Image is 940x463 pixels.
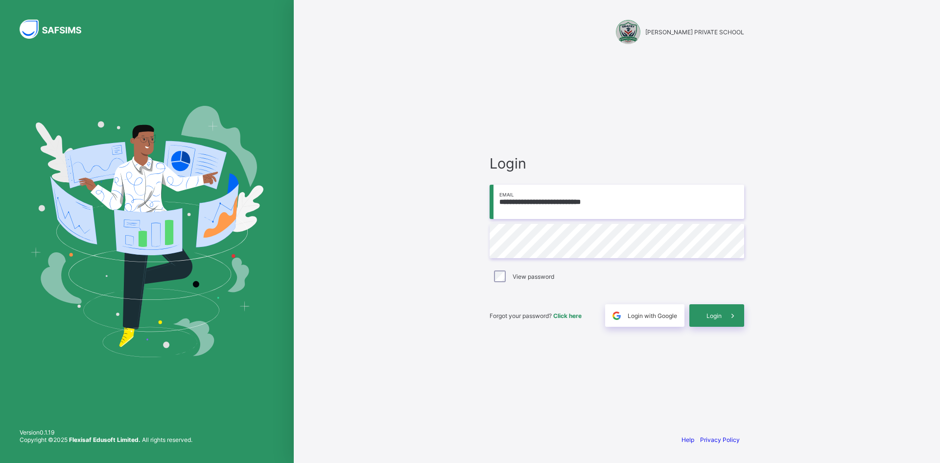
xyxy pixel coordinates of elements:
a: Privacy Policy [700,436,740,443]
span: Login [490,155,744,172]
img: Hero Image [30,106,263,357]
a: Click here [553,312,582,319]
span: Version 0.1.19 [20,429,192,436]
a: Help [681,436,694,443]
img: SAFSIMS Logo [20,20,93,39]
span: Login [706,312,722,319]
img: google.396cfc9801f0270233282035f929180a.svg [611,310,622,321]
span: Login with Google [628,312,677,319]
span: Forgot your password? [490,312,582,319]
span: [PERSON_NAME] PRIVATE SCHOOL [645,28,744,36]
span: Copyright © 2025 All rights reserved. [20,436,192,443]
label: View password [513,273,554,280]
strong: Flexisaf Edusoft Limited. [69,436,141,443]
